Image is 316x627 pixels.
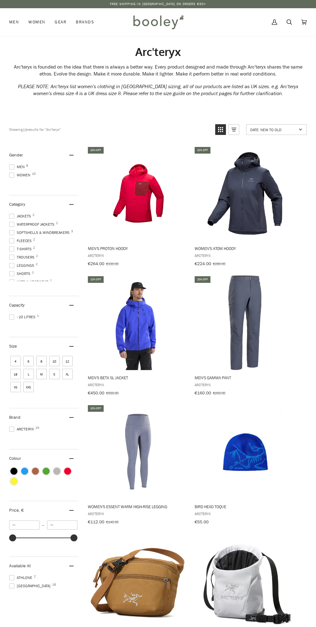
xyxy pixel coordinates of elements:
span: Available At [9,563,31,569]
a: Women's Essent Warm High-Rise Legging [87,404,190,527]
span: [GEOGRAPHIC_DATA] [9,583,52,589]
span: 2 [33,246,35,249]
span: Size: XL [62,369,73,379]
span: Size: S [49,369,60,379]
span: Colour: Yellow [10,478,17,485]
span: Shorts [9,271,32,277]
span: 2 [36,254,38,258]
div: 20% off [88,405,104,412]
span: €264.00 [88,261,104,267]
input: Maximum value [47,520,77,530]
div: 10% off [88,276,104,283]
em: PLEASE NOTE: Arc'teryx list women's clothing in [GEOGRAPHIC_DATA] sizing, all of our products are... [18,83,298,97]
span: Women's Atom Hoody [195,246,295,251]
span: Category [9,201,25,207]
img: Arc'teryx Women's Essent Warm High-Rise Legging Stratos - Booley Galway [91,404,185,499]
input: Minimum value [9,520,39,530]
div: Showing results for "Arc'teryx" [9,124,61,135]
img: Arc'teryx Bird Head Toque Vitality / Fluidity - Booley Galway [197,404,292,499]
span: 3 [71,230,73,233]
div: 20% off [195,147,210,154]
a: Men [9,8,24,36]
span: Colour: Blue [21,468,28,475]
span: Waterproof Jackets [9,222,56,227]
span: Arc'teryx [9,426,36,432]
span: 10 [32,172,36,175]
span: Colour: Brown [32,468,39,475]
span: Arc'teryx [88,511,189,516]
a: Men's Gamma Pant [194,275,296,398]
a: Sort options [246,124,307,135]
span: 8 [26,164,28,167]
div: Arc'teryx is founded on the idea that there is always a better way. Every product designed and ma... [9,64,307,77]
span: Athlone [9,575,34,581]
span: Women [28,19,45,25]
span: Hats & Headwear [9,279,50,285]
a: Brands [71,8,99,36]
span: Arc'teryx [195,253,295,258]
span: Gear [55,19,66,25]
span: Size: L [23,369,34,379]
span: Size: XXS [23,382,34,392]
span: Trousers [9,254,36,260]
span: Women [9,172,32,178]
span: Size: 12 [62,356,73,366]
span: 1 [50,279,52,282]
span: Price [9,507,24,513]
a: Women's Atom Hoody [194,146,296,269]
img: Arc'teryx Men's Gamma Pant Dark Stratus - Booley Galway [197,275,292,370]
span: Colour: Green [43,468,50,475]
span: €55.00 [195,519,209,525]
span: 18 [52,583,56,586]
span: €224.00 [195,261,211,267]
span: Size: 8 [36,356,47,366]
span: Brand [9,414,21,420]
span: 2 [33,213,34,216]
span: Bird Head Toque [195,504,295,509]
a: Bird Head Toque [194,404,296,527]
span: €140.00 [106,519,118,525]
div: 20% off [195,276,210,283]
span: 2 [34,575,36,578]
span: 2 [33,238,35,241]
span: 2 [36,263,38,266]
span: Arc'teryx [195,511,295,516]
img: Arc'teryx Men's Proton Hoody Heritage - Booley Galway [91,146,185,241]
span: Gender [9,152,23,158]
a: Gear [50,8,71,36]
span: Size: 18 [10,369,21,379]
span: Arc'teryx [88,382,189,387]
span: , € [19,507,24,513]
span: €500.00 [106,390,118,396]
h1: Arc'teryx [9,45,307,58]
b: 19 [23,127,27,132]
span: Size: XS [10,382,21,392]
span: Men's Gamma Pant [195,375,295,380]
span: Size: 10 [49,356,60,366]
span: €330.00 [106,261,118,266]
span: - 20 Litres [9,314,37,320]
span: Colour: Red [64,468,71,475]
span: Date: New to Old [250,127,297,132]
a: Men's Beta SL Jacket [87,275,190,398]
span: Arc'teryx [195,382,295,387]
span: 1 [37,314,39,317]
span: 19 [35,426,39,429]
span: €450.00 [88,390,104,396]
span: – [39,522,47,528]
p: Free Shipping in [GEOGRAPHIC_DATA] on Orders €50+ [110,2,206,7]
img: Booley [131,13,186,31]
a: Men's Proton Hoody [87,146,190,269]
span: Brands [76,19,94,25]
a: Women [24,8,50,36]
span: Leggings [9,263,36,268]
span: Men [9,19,19,25]
span: Size: 4 [10,356,21,366]
span: 2 [56,222,58,225]
span: 1 [32,271,34,274]
span: Men [9,164,27,170]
